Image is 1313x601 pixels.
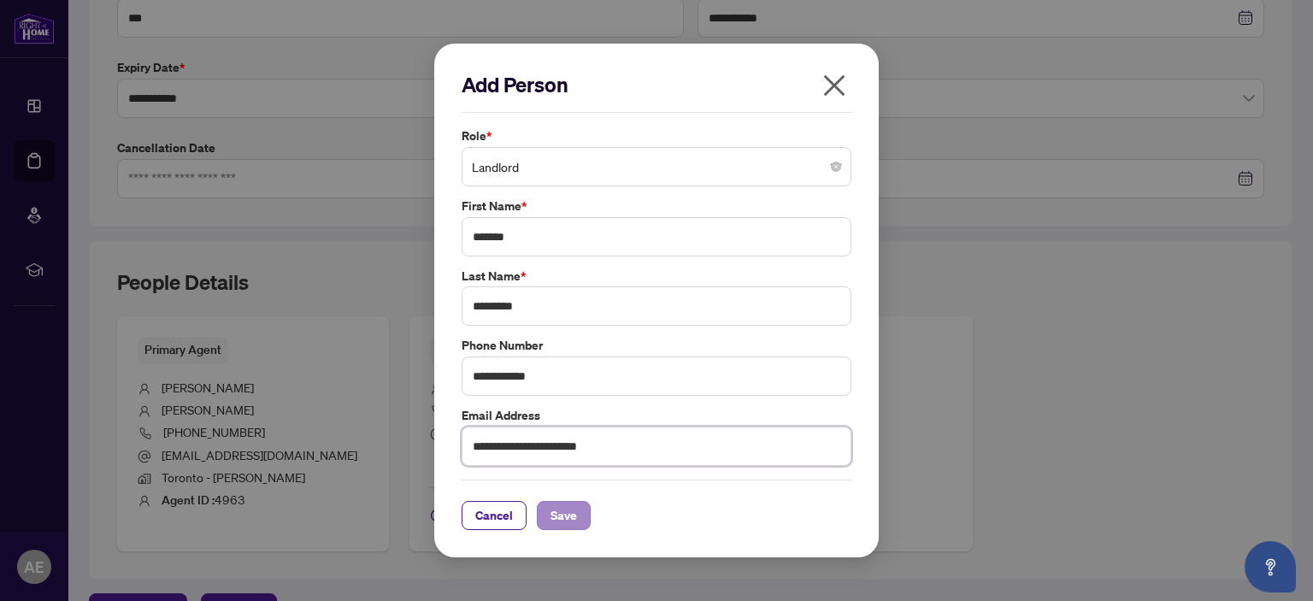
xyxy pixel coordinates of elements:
label: First Name [462,197,851,215]
label: Role [462,127,851,145]
label: Last Name [462,267,851,286]
span: close [821,72,848,99]
label: Email Address [462,406,851,425]
span: Save [551,502,577,529]
span: close-circle [831,162,841,172]
button: Save [537,501,591,530]
h2: Add Person [462,71,851,98]
span: Cancel [475,502,513,529]
button: Cancel [462,501,527,530]
button: Open asap [1245,541,1296,592]
label: Phone Number [462,336,851,355]
span: Landlord [472,150,841,183]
